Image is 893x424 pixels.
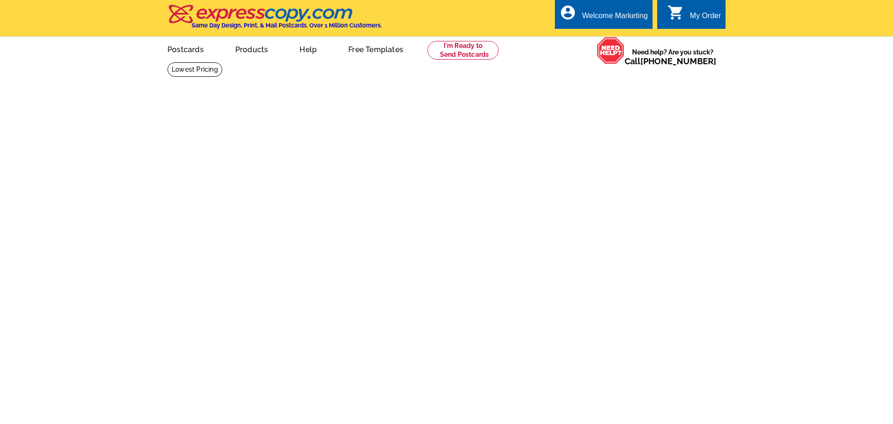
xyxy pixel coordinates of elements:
[582,12,647,25] div: Welcome Marketing
[192,22,382,29] h4: Same Day Design, Print, & Mail Postcards. Over 1 Million Customers.
[153,38,219,60] a: Postcards
[333,38,418,60] a: Free Templates
[625,47,721,66] span: Need help? Are you stuck?
[285,38,332,60] a: Help
[625,56,716,66] span: Call
[667,10,721,22] a: shopping_cart My Order
[597,37,625,64] img: help
[167,11,382,29] a: Same Day Design, Print, & Mail Postcards. Over 1 Million Customers.
[560,4,576,21] i: account_circle
[640,56,716,66] a: [PHONE_NUMBER]
[220,38,283,60] a: Products
[667,4,684,21] i: shopping_cart
[690,12,721,25] div: My Order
